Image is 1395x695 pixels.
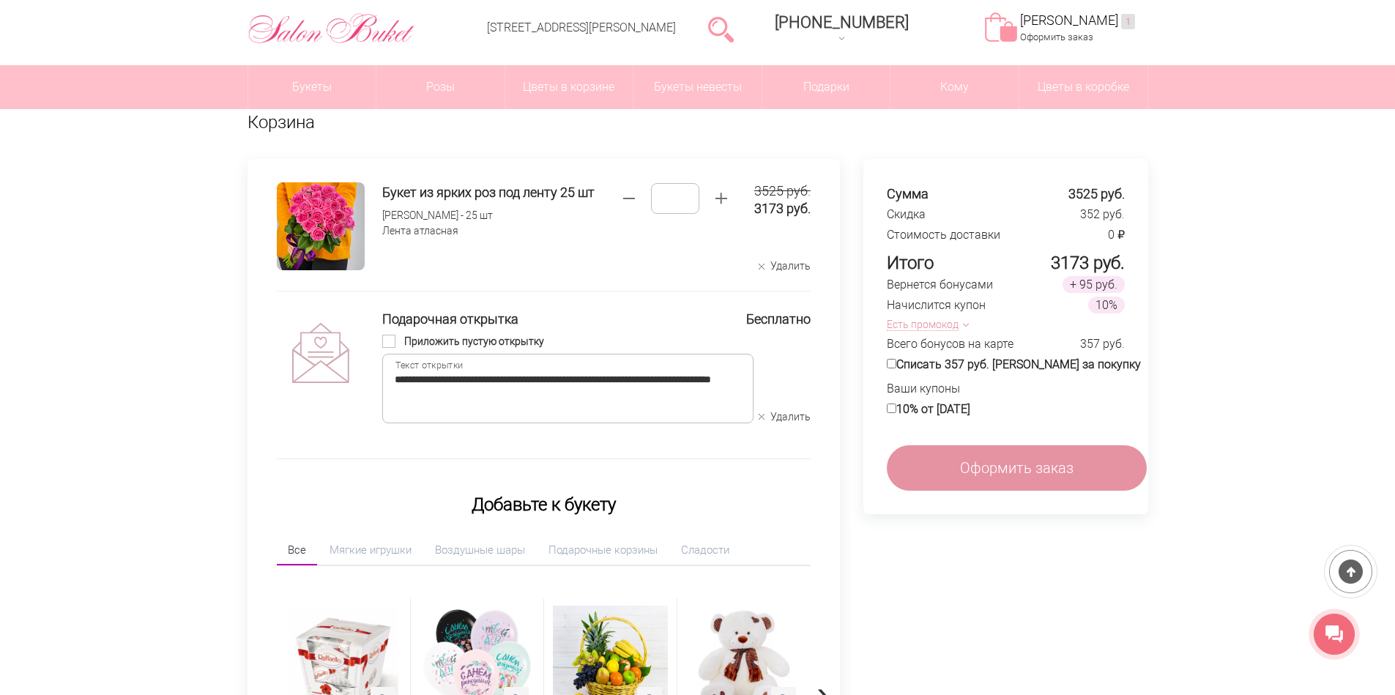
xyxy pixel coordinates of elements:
[705,182,737,215] button: Нажмите, чтобы увеличить. Максимальное значение - 500
[1063,276,1125,293] span: + 95 руб.
[887,185,929,203] div: Сумма
[248,109,1148,135] h1: Корзина
[887,206,926,223] div: Скидка
[248,10,415,48] img: Цветы Нижний Новгород
[746,309,811,329] div: Бесплатно
[766,8,918,50] a: [PHONE_NUMBER]
[633,65,762,109] a: Букеты невесты
[1068,186,1125,201] span: 3525 руб.
[1051,253,1125,273] span: 3173 руб.
[775,13,909,31] span: [PHONE_NUMBER]
[319,535,423,565] a: Мягкие игрушки
[382,182,613,202] h4: Букет из ярких роз под ленту 25 шт
[887,335,1013,353] div: Всего бонусов на карте
[537,535,669,565] a: Подарочные корзины
[887,276,993,294] div: Вернется бонусами
[424,535,536,565] a: Воздушные шары
[382,309,729,329] div: Подарочная открытка
[887,445,1147,491] a: Оформить заказ
[613,182,645,215] button: Нажмите, чтобы уменьшить. Минимальное значение - 0
[754,182,811,200] span: 3525 руб.
[1121,14,1135,29] ins: 1
[382,208,613,239] div: [PERSON_NAME] - 25 шт Лента атласная
[1020,12,1135,29] a: [PERSON_NAME]1
[487,21,676,34] a: [STREET_ADDRESS][PERSON_NAME]
[670,535,740,565] a: Сладости
[759,259,811,273] button: Удалить
[248,65,376,109] a: Букеты
[277,535,317,565] a: Все
[890,65,1019,109] span: Кому
[1020,31,1093,42] a: Оформить заказ
[960,457,1074,479] span: Оформить заказ
[887,226,1000,244] div: Стоимость доставки
[277,182,365,270] img: Букет из ярких роз под ленту 25 шт
[754,200,811,218] span: 3173 руб.
[762,65,890,109] a: Подарки
[382,182,613,208] a: Букет из ярких роз под ленту 25 шт
[759,410,811,424] button: Удалить
[404,335,544,347] span: Приложить пустую открытку
[1108,228,1125,242] span: 0 ₽
[887,380,960,398] div: Ваши купоны
[887,401,970,418] label: 10% от [DATE]
[505,65,633,109] a: Цветы в корзине
[887,356,1141,373] label: Списать 357 руб. [PERSON_NAME] за покупку
[887,359,896,368] input: Списать 357 руб. [PERSON_NAME] за покупку
[887,317,963,332] button: Есть промокод
[887,297,986,314] div: Начислится купон
[887,404,896,413] input: 10% от [DATE]
[376,65,505,109] a: Розы
[1080,337,1125,351] span: 357 руб.
[1088,297,1125,313] span: 10%
[1080,207,1125,221] span: 352 руб.
[277,491,811,518] h2: Добавьте к букету
[887,253,934,273] div: Итого
[1019,65,1147,109] a: Цветы в коробке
